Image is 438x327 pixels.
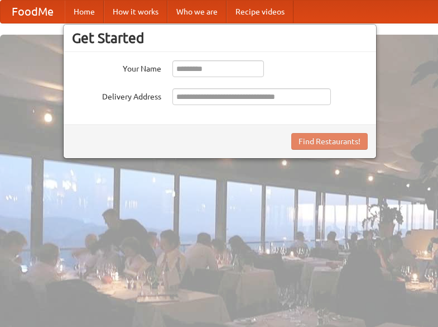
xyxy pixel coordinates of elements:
[167,1,227,23] a: Who we are
[72,60,161,74] label: Your Name
[72,30,368,46] h3: Get Started
[72,88,161,102] label: Delivery Address
[227,1,293,23] a: Recipe videos
[1,1,65,23] a: FoodMe
[291,133,368,150] button: Find Restaurants!
[104,1,167,23] a: How it works
[65,1,104,23] a: Home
